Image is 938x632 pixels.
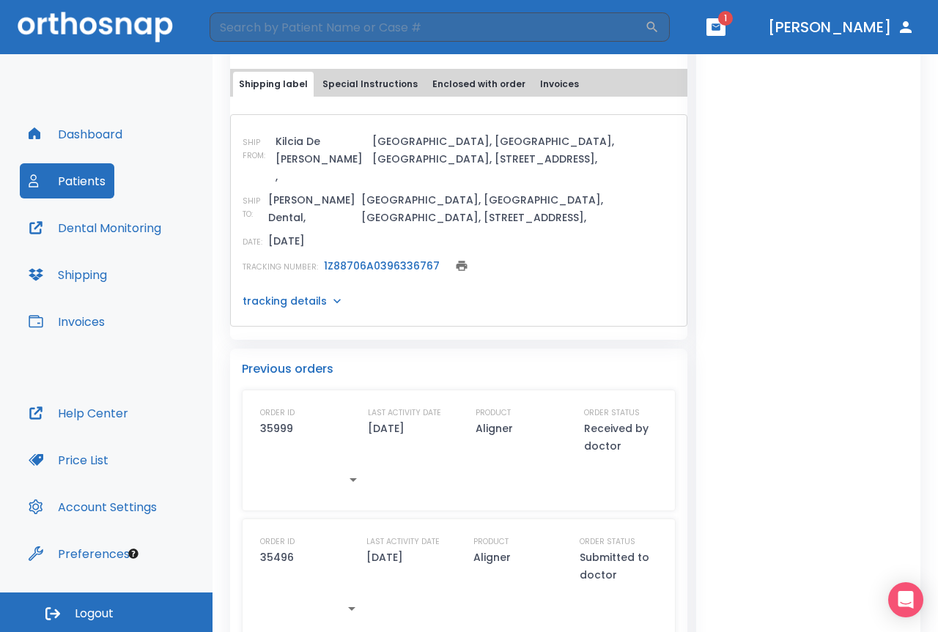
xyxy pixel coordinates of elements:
[366,535,440,549] p: LAST ACTIVITY DATE
[20,442,117,477] button: Price List
[243,236,262,249] p: DATE:
[324,259,440,273] a: 1Z88706A0396336767
[580,549,657,584] p: Submitted to doctor
[260,420,293,437] p: 35999
[20,536,139,571] button: Preferences
[368,406,441,420] p: LAST ACTIVITY DATE
[451,256,472,276] button: print
[426,72,531,97] button: Enclosed with order
[243,195,262,221] p: SHIP TO:
[242,360,676,378] p: Previous orders
[268,232,305,250] p: [DATE]
[473,549,511,566] p: Aligner
[260,549,294,566] p: 35496
[534,72,585,97] button: Invoices
[243,294,327,308] p: tracking details
[75,606,114,622] span: Logout
[210,12,645,42] input: Search by Patient Name or Case #
[20,163,114,198] button: Patients
[20,489,166,524] button: Account Settings
[268,191,355,226] p: [PERSON_NAME] Dental,
[368,420,405,437] p: [DATE]
[317,72,424,97] button: Special Instructions
[20,116,131,152] button: Dashboard
[762,14,920,40] button: [PERSON_NAME]
[260,535,295,549] p: ORDER ID
[243,136,270,163] p: SHIP FROM:
[473,535,509,549] p: PRODUCT
[372,133,675,168] p: [GEOGRAPHIC_DATA], [GEOGRAPHIC_DATA], [GEOGRAPHIC_DATA], [STREET_ADDRESS],
[361,191,675,226] p: [GEOGRAPHIC_DATA], [GEOGRAPHIC_DATA], [GEOGRAPHIC_DATA], [STREET_ADDRESS],
[18,12,173,42] img: Orthosnap
[584,420,657,455] p: Received by doctor
[476,420,513,437] p: Aligner
[243,261,318,274] p: TRACKING NUMBER:
[233,72,684,97] div: tabs
[580,535,635,549] p: ORDER STATUS
[276,133,366,185] p: Kilcia De [PERSON_NAME] ,
[233,72,314,97] button: Shipping label
[127,547,140,560] div: Tooltip anchor
[888,582,923,617] div: Open Intercom Messenger
[20,210,170,245] button: Dental Monitoring
[584,406,640,420] p: ORDER STATUS
[260,406,295,420] p: ORDER ID
[366,549,403,566] p: [DATE]
[20,395,137,431] button: Help Center
[476,406,511,420] p: PRODUCT
[20,257,116,292] button: Shipping
[718,11,733,26] span: 1
[20,304,114,339] button: Invoices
